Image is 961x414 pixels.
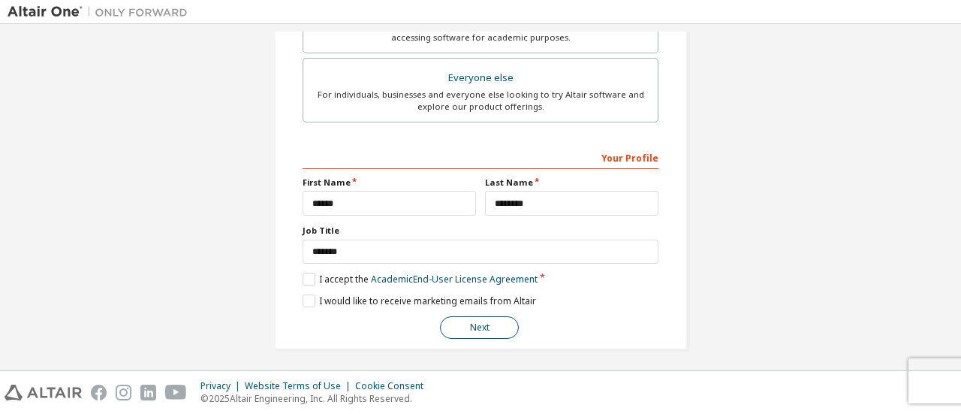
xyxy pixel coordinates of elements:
img: facebook.svg [91,385,107,400]
img: instagram.svg [116,385,131,400]
button: Next [440,316,519,339]
img: altair_logo.svg [5,385,82,400]
div: Your Profile [303,145,658,169]
div: Website Terms of Use [245,380,355,392]
label: I would like to receive marketing emails from Altair [303,295,536,307]
img: Altair One [8,5,195,20]
div: For individuals, businesses and everyone else looking to try Altair software and explore our prod... [312,89,649,113]
label: I accept the [303,273,538,286]
img: youtube.svg [165,385,187,400]
label: Job Title [303,225,658,237]
label: First Name [303,177,476,189]
label: Last Name [485,177,658,189]
img: linkedin.svg [140,385,156,400]
div: For faculty & administrators of academic institutions administering students and accessing softwa... [312,20,649,44]
div: Privacy [200,380,245,392]
div: Cookie Consent [355,380,432,392]
p: © 2025 Altair Engineering, Inc. All Rights Reserved. [200,392,432,405]
a: Academic End-User License Agreement [371,273,538,286]
div: Everyone else [312,68,649,89]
